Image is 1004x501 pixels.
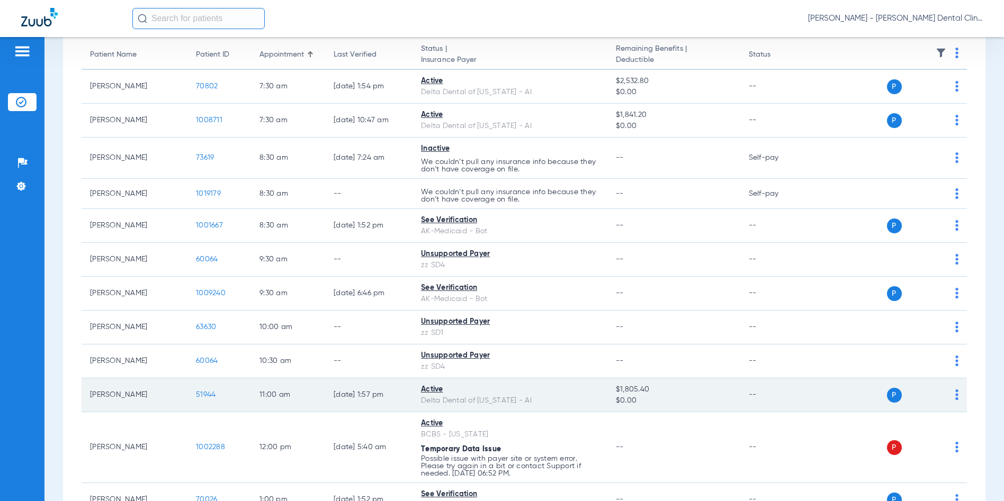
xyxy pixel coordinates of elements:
[421,260,599,271] div: zz SD4
[616,190,624,197] span: --
[251,209,325,243] td: 8:30 AM
[90,49,137,60] div: Patient Name
[334,49,404,60] div: Last Verified
[251,344,325,378] td: 10:30 AM
[421,143,599,154] div: Inactive
[421,384,599,395] div: Active
[740,179,812,209] td: Self-pay
[82,344,187,378] td: [PERSON_NAME]
[421,121,599,132] div: Delta Dental of [US_STATE] - AI
[196,49,229,60] div: Patient ID
[421,110,599,121] div: Active
[251,277,325,311] td: 9:30 AM
[325,311,413,344] td: --
[616,256,624,263] span: --
[616,443,624,451] span: --
[421,158,599,173] p: We couldn’t pull any insurance info because they don’t have coverage on file.
[740,138,812,179] td: Self-pay
[132,8,265,29] input: Search for patients
[325,344,413,378] td: --
[887,286,902,301] span: P
[421,283,599,294] div: See Verification
[196,49,243,60] div: Patient ID
[616,87,732,98] span: $0.00
[740,209,812,243] td: --
[82,104,187,138] td: [PERSON_NAME]
[421,395,599,406] div: Delta Dental of [US_STATE] - AI
[251,243,325,277] td: 9:30 AM
[421,226,599,237] div: AK-Medicaid - Bot
[740,243,812,277] td: --
[955,442,958,452] img: group-dot-blue.svg
[325,412,413,483] td: [DATE] 5:40 AM
[955,254,958,265] img: group-dot-blue.svg
[740,277,812,311] td: --
[955,81,958,92] img: group-dot-blue.svg
[196,357,218,365] span: 60064
[82,243,187,277] td: [PERSON_NAME]
[421,76,599,87] div: Active
[740,378,812,412] td: --
[616,110,732,121] span: $1,841.20
[196,323,216,331] span: 63630
[955,115,958,125] img: group-dot-blue.svg
[955,48,958,58] img: group-dot-blue.svg
[90,49,179,60] div: Patient Name
[196,116,222,124] span: 1008711
[251,179,325,209] td: 8:30 AM
[82,277,187,311] td: [PERSON_NAME]
[421,188,599,203] p: We couldn’t pull any insurance info because they don’t have coverage on file.
[413,40,607,70] th: Status |
[616,121,732,132] span: $0.00
[82,70,187,104] td: [PERSON_NAME]
[421,429,599,440] div: BCBS - [US_STATE]
[251,378,325,412] td: 11:00 AM
[259,49,304,60] div: Appointment
[196,83,218,90] span: 70802
[251,138,325,179] td: 8:30 AM
[196,154,214,161] span: 73619
[955,322,958,332] img: group-dot-blue.svg
[887,388,902,403] span: P
[421,87,599,98] div: Delta Dental of [US_STATE] - AI
[21,8,58,26] img: Zuub Logo
[955,389,958,400] img: group-dot-blue.svg
[325,70,413,104] td: [DATE] 1:54 PM
[421,294,599,305] div: AK-Medicaid - Bot
[196,222,223,229] span: 1001667
[325,277,413,311] td: [DATE] 6:46 PM
[421,327,599,339] div: zz SD1
[251,412,325,483] td: 12:00 PM
[325,179,413,209] td: --
[325,378,413,412] td: [DATE] 1:57 PM
[421,445,501,453] span: Temporary Data Issue
[616,357,624,365] span: --
[936,48,946,58] img: filter.svg
[138,14,147,23] img: Search Icon
[808,13,983,24] span: [PERSON_NAME] - [PERSON_NAME] Dental Clinic | SEARHC
[616,323,624,331] span: --
[421,249,599,260] div: Unsupported Payer
[887,440,902,455] span: P
[955,356,958,366] img: group-dot-blue.svg
[82,138,187,179] td: [PERSON_NAME]
[955,220,958,231] img: group-dot-blue.svg
[616,54,732,66] span: Deductible
[616,289,624,297] span: --
[421,418,599,429] div: Active
[421,361,599,372] div: zz SD4
[82,412,187,483] td: [PERSON_NAME]
[740,311,812,344] td: --
[421,455,599,477] p: Possible issue with payer site or system error. Please try again in a bit or contact Support if n...
[421,350,599,361] div: Unsupported Payer
[955,152,958,163] img: group-dot-blue.svg
[740,412,812,483] td: --
[325,138,413,179] td: [DATE] 7:24 AM
[616,222,624,229] span: --
[955,288,958,298] img: group-dot-blue.svg
[325,243,413,277] td: --
[951,450,1004,501] iframe: Chat Widget
[196,289,226,297] span: 1009240
[14,45,31,58] img: hamburger-icon
[607,40,740,70] th: Remaining Benefits |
